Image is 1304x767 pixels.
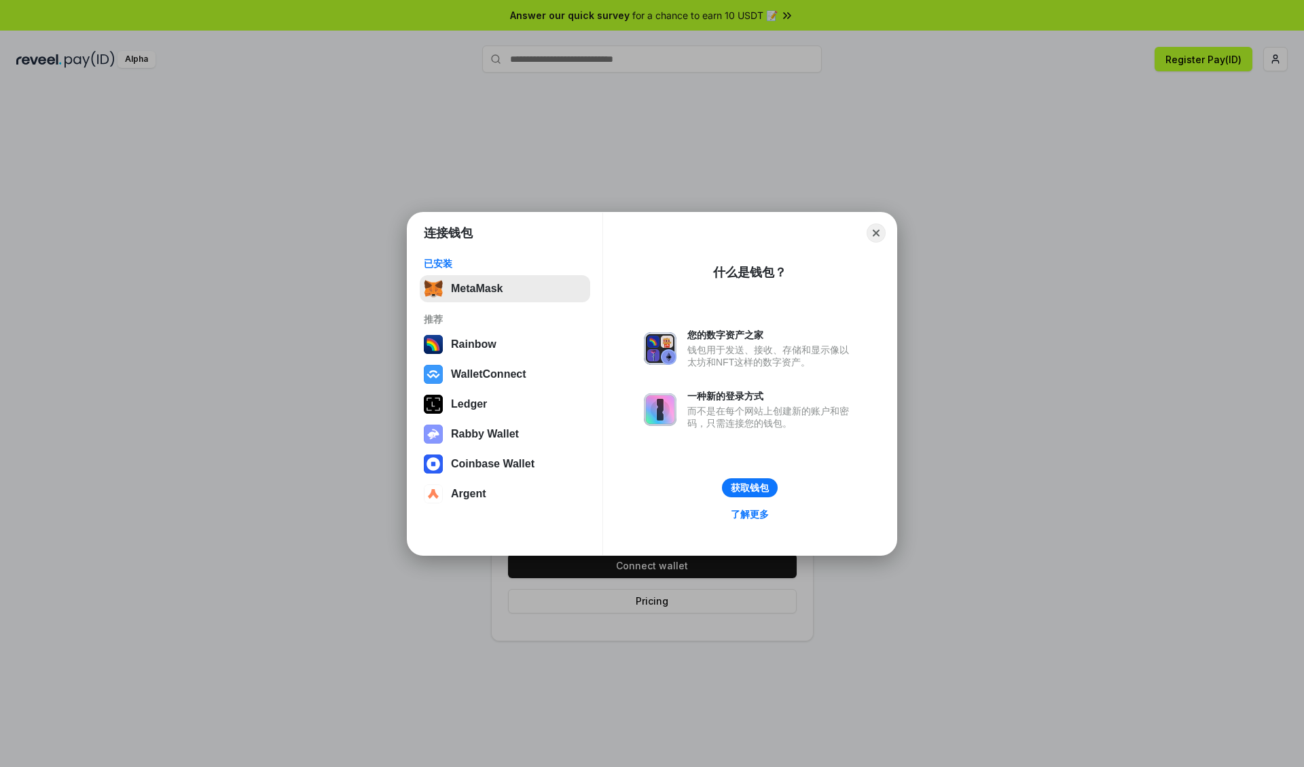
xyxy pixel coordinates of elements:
[420,450,590,478] button: Coinbase Wallet
[644,332,676,365] img: svg+xml,%3Csvg%20xmlns%3D%22http%3A%2F%2Fwww.w3.org%2F2000%2Fsvg%22%20fill%3D%22none%22%20viewBox...
[687,405,856,429] div: 而不是在每个网站上创建新的账户和密码，只需连接您的钱包。
[731,482,769,494] div: 获取钱包
[644,393,676,426] img: svg+xml,%3Csvg%20xmlns%3D%22http%3A%2F%2Fwww.w3.org%2F2000%2Fsvg%22%20fill%3D%22none%22%20viewBox...
[451,368,526,380] div: WalletConnect
[713,264,786,281] div: 什么是钱包？
[451,338,496,351] div: Rainbow
[424,454,443,474] img: svg+xml,%3Csvg%20width%3D%2228%22%20height%3D%2228%22%20viewBox%3D%220%200%2028%2028%22%20fill%3D...
[420,421,590,448] button: Rabby Wallet
[687,344,856,368] div: 钱包用于发送、接收、存储和显示像以太坊和NFT这样的数字资产。
[451,488,486,500] div: Argent
[420,361,590,388] button: WalletConnect
[424,484,443,503] img: svg+xml,%3Csvg%20width%3D%2228%22%20height%3D%2228%22%20viewBox%3D%220%200%2028%2028%22%20fill%3D...
[451,428,519,440] div: Rabby Wallet
[424,225,473,241] h1: 连接钱包
[424,365,443,384] img: svg+xml,%3Csvg%20width%3D%2228%22%20height%3D%2228%22%20viewBox%3D%220%200%2028%2028%22%20fill%3D...
[420,391,590,418] button: Ledger
[867,224,886,243] button: Close
[424,395,443,414] img: svg+xml,%3Csvg%20xmlns%3D%22http%3A%2F%2Fwww.w3.org%2F2000%2Fsvg%22%20width%3D%2228%22%20height%3...
[420,331,590,358] button: Rainbow
[424,257,586,270] div: 已安装
[723,505,777,523] a: 了解更多
[687,390,856,402] div: 一种新的登录方式
[424,425,443,444] img: svg+xml,%3Csvg%20xmlns%3D%22http%3A%2F%2Fwww.w3.org%2F2000%2Fsvg%22%20fill%3D%22none%22%20viewBox...
[420,480,590,507] button: Argent
[687,329,856,341] div: 您的数字资产之家
[424,313,586,325] div: 推荐
[424,279,443,298] img: svg+xml,%3Csvg%20fill%3D%22none%22%20height%3D%2233%22%20viewBox%3D%220%200%2035%2033%22%20width%...
[451,458,535,470] div: Coinbase Wallet
[451,283,503,295] div: MetaMask
[451,398,487,410] div: Ledger
[731,508,769,520] div: 了解更多
[420,275,590,302] button: MetaMask
[722,478,778,497] button: 获取钱包
[424,335,443,354] img: svg+xml,%3Csvg%20width%3D%22120%22%20height%3D%22120%22%20viewBox%3D%220%200%20120%20120%22%20fil...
